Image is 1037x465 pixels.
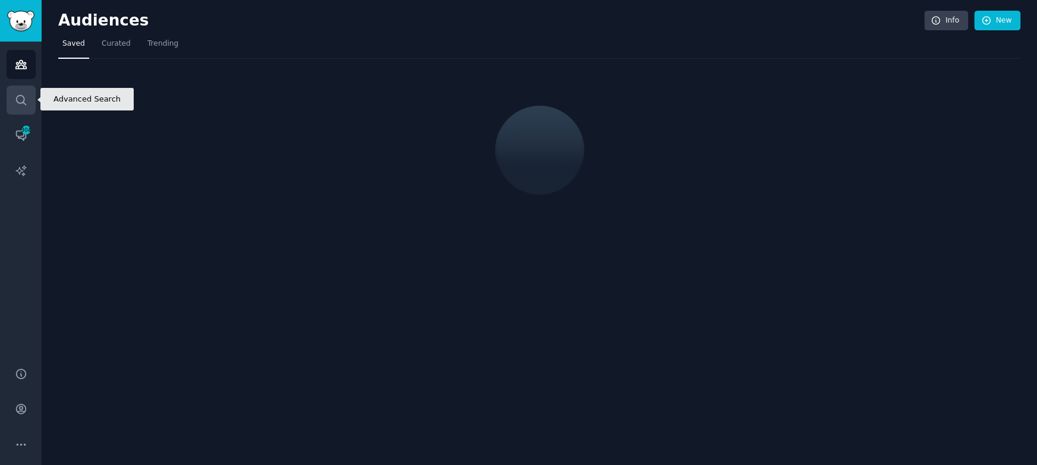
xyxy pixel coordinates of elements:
span: Curated [102,39,131,49]
span: 304 [21,126,31,134]
a: New [974,11,1020,31]
a: 304 [7,121,36,150]
a: Curated [97,34,135,59]
span: Saved [62,39,85,49]
span: Trending [147,39,178,49]
a: Info [924,11,968,31]
img: GummySearch logo [7,11,34,31]
a: Trending [143,34,182,59]
a: Saved [58,34,89,59]
h2: Audiences [58,11,924,30]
